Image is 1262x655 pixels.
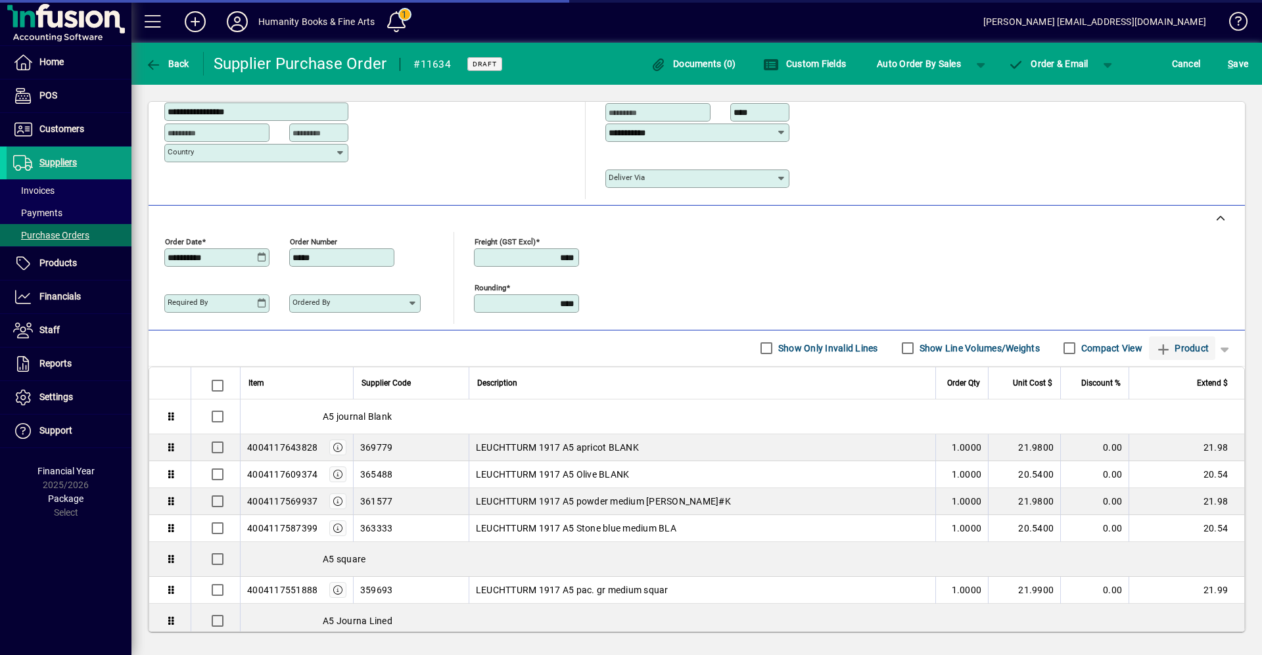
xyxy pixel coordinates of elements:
a: Payments [7,202,131,224]
div: A5 Journa Lined [241,604,1244,638]
span: Financials [39,291,81,302]
span: LEUCHTTURM 1917 A5 powder medium [PERSON_NAME]#K [476,495,731,508]
span: Purchase Orders [13,230,89,240]
mat-label: Order date [165,237,202,246]
label: Show Line Volumes/Weights [917,342,1040,355]
mat-label: Freight (GST excl) [475,237,536,246]
span: Payments [13,208,62,218]
span: LEUCHTTURM 1917 A5 pac. gr medium squar [476,583,668,597]
td: 20.54 [1129,515,1244,542]
mat-label: Required by [168,298,208,307]
td: 1.0000 [935,488,988,515]
a: Financials [7,281,131,313]
span: Product [1156,338,1209,359]
td: 0.00 [1060,577,1129,604]
button: Auto Order By Sales [870,52,968,76]
td: 21.9800 [988,488,1060,515]
span: Customers [39,124,84,134]
span: Unit Cost $ [1013,376,1052,390]
span: Supplier Code [362,376,411,390]
div: 4004117551888 [247,583,317,597]
span: POS [39,90,57,101]
td: 21.98 [1129,488,1244,515]
label: Show Only Invalid Lines [776,342,878,355]
div: Supplier Purchase Order [214,53,387,74]
span: LEUCHTTURM 1917 A5 Olive BLANK [476,468,630,481]
span: Financial Year [37,466,95,476]
button: Back [142,52,193,76]
td: 21.98 [1129,434,1244,461]
div: 4004117643828 [247,441,317,454]
td: 20.5400 [988,461,1060,488]
button: Order & Email [1002,52,1095,76]
a: Knowledge Base [1219,3,1246,45]
td: 21.99 [1129,577,1244,604]
button: Cancel [1169,52,1204,76]
td: 1.0000 [935,515,988,542]
a: Products [7,247,131,280]
span: Home [39,56,64,67]
td: 1.0000 [935,434,988,461]
span: Reports [39,358,72,369]
td: 21.9900 [988,577,1060,604]
mat-label: Deliver via [609,173,645,182]
a: Invoices [7,179,131,202]
a: Settings [7,381,131,414]
span: Auto Order By Sales [877,53,961,74]
span: Discount % [1081,376,1121,390]
button: Save [1225,52,1251,76]
span: ave [1228,53,1248,74]
span: Extend $ [1197,376,1228,390]
span: Support [39,425,72,436]
span: Documents (0) [651,58,736,69]
span: Cancel [1172,53,1201,74]
div: Humanity Books & Fine Arts [258,11,375,32]
mat-label: Order number [290,237,337,246]
td: 21.9800 [988,434,1060,461]
span: Suppliers [39,157,77,168]
td: 0.00 [1060,488,1129,515]
td: 369779 [353,434,469,461]
button: Profile [216,10,258,34]
a: Purchase Orders [7,224,131,246]
a: Home [7,46,131,79]
span: Custom Fields [763,58,846,69]
a: POS [7,79,131,112]
span: S [1228,58,1233,69]
app-page-header-button: Back [131,52,204,76]
button: Add [174,10,216,34]
div: 4004117569937 [247,495,317,508]
span: Settings [39,392,73,402]
div: #11634 [413,54,451,75]
div: [PERSON_NAME] [EMAIL_ADDRESS][DOMAIN_NAME] [983,11,1206,32]
div: A5 square [241,542,1244,576]
td: 20.5400 [988,515,1060,542]
td: 0.00 [1060,461,1129,488]
button: Product [1149,336,1215,360]
span: Products [39,258,77,268]
td: 363333 [353,515,469,542]
td: 0.00 [1060,434,1129,461]
span: Order Qty [947,376,980,390]
a: Customers [7,113,131,146]
td: 0.00 [1060,515,1129,542]
div: 4004117587399 [247,522,317,535]
span: Staff [39,325,60,335]
span: Draft [473,60,497,68]
td: 1.0000 [935,577,988,604]
td: 20.54 [1129,461,1244,488]
span: LEUCHTTURM 1917 A5 apricot BLANK [476,441,639,454]
td: 361577 [353,488,469,515]
span: Order & Email [1008,58,1088,69]
a: Reports [7,348,131,380]
mat-label: Ordered by [292,298,330,307]
span: Back [145,58,189,69]
td: 359693 [353,577,469,604]
mat-label: Country [168,147,194,156]
button: Custom Fields [760,52,849,76]
span: Item [248,376,264,390]
span: LEUCHTTURM 1917 A5 Stone blue medium BLA [476,522,676,535]
span: Description [477,376,517,390]
button: Documents (0) [647,52,739,76]
div: A5 journal Blank [241,399,1244,434]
